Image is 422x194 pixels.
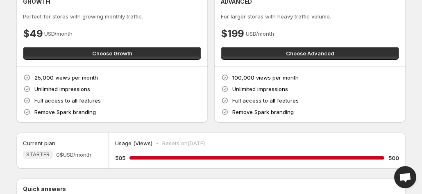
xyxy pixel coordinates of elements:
[23,139,55,147] h5: Current plan
[34,96,101,105] p: Full access to all features
[388,154,399,162] h5: 500
[232,85,288,93] p: Unlimited impressions
[286,49,334,57] span: Choose Advanced
[232,108,294,116] p: Remove Spark branding
[221,47,399,60] button: Choose Advanced
[115,139,152,147] p: Usage (Views)
[232,96,299,105] p: Full access to all features
[23,47,201,60] button: Choose Growth
[23,185,399,193] p: Quick answers
[232,73,299,82] p: 100,000 views per month
[56,151,91,159] span: 0$ USD/month
[23,27,43,40] h4: $49
[34,85,90,93] p: Unlimited impressions
[34,108,96,116] p: Remove Spark branding
[246,30,274,38] p: USD/month
[221,12,399,21] p: For larger stores with heavy traffic volume.
[92,49,132,57] span: Choose Growth
[162,139,205,147] p: Resets on [DATE]
[26,151,50,158] span: STARTER
[221,27,244,40] h4: $199
[34,73,98,82] p: 25,000 views per month
[156,139,159,147] p: •
[44,30,73,38] p: USD/month
[23,12,201,21] p: Perfect for stores with growing monthly traffic.
[394,166,416,188] div: Open chat
[115,154,125,162] h5: 505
